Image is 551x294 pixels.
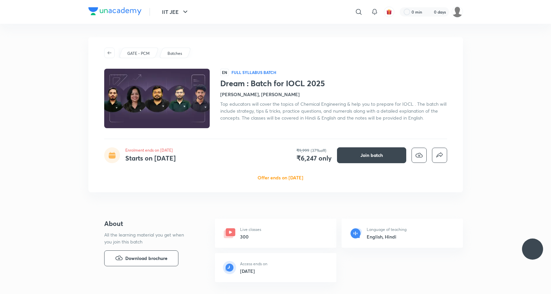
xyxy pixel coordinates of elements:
[367,233,407,240] h6: English, Hindi
[125,154,176,163] h4: Starts on [DATE]
[125,147,176,153] p: Enrolment ends on [DATE]
[126,51,151,56] a: GATE - PCM
[220,79,447,88] h1: Dream : Batch for IOCL 2025
[529,245,536,253] img: ttu
[367,227,407,233] p: Language of teaching
[240,227,261,233] p: Live classes
[337,147,406,163] button: Join batch
[248,174,256,182] img: offer
[103,68,210,129] img: Thumbnail
[240,261,267,267] p: Access ends on
[104,231,189,245] p: All the learning material you get when you join this batch
[125,255,168,262] span: Download brochure
[258,175,303,180] span: Offer ends on [DATE]
[166,51,183,56] a: Batches
[220,101,446,121] span: Top educators will cover the topics of Chemical Engineering & help you to prepare for IOCL . The ...
[104,250,178,266] button: Download brochure
[296,147,309,153] p: ₹9,999
[220,69,229,76] span: EN
[240,268,267,275] h6: [DATE]
[168,51,182,56] p: Batches
[88,7,141,17] a: Company Logo
[104,171,447,184] img: offer
[426,9,433,15] img: streak
[452,6,463,18] img: Abdul Ramzeen
[158,5,193,18] button: IIT JEE
[384,7,394,17] button: avatar
[104,219,194,229] h4: About
[360,152,383,159] span: Join batch
[127,51,150,56] p: GATE - PCM
[296,153,332,163] h4: ₹6,247 only
[311,147,326,153] p: (37%off)
[88,7,141,15] img: Company Logo
[231,70,276,75] p: Full Syllabus Batch
[240,233,261,240] h6: 300
[220,91,300,98] h4: [PERSON_NAME], [PERSON_NAME]
[386,9,392,15] img: avatar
